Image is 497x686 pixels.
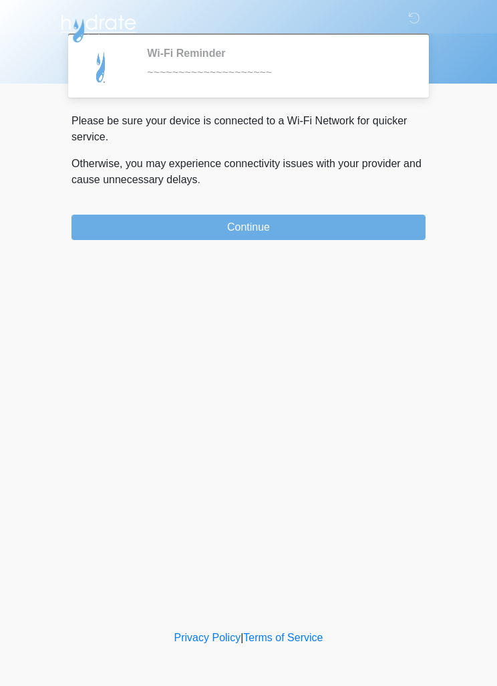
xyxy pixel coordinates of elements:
[174,632,241,643] a: Privacy Policy
[198,174,200,185] span: .
[240,632,243,643] a: |
[71,215,426,240] button: Continue
[71,156,426,188] p: Otherwise, you may experience connectivity issues with your provider and cause unnecessary delays
[71,113,426,145] p: Please be sure your device is connected to a Wi-Fi Network for quicker service.
[81,47,122,87] img: Agent Avatar
[58,10,138,43] img: Hydrate IV Bar - Chandler Logo
[147,65,405,81] div: ~~~~~~~~~~~~~~~~~~~~
[243,632,323,643] a: Terms of Service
